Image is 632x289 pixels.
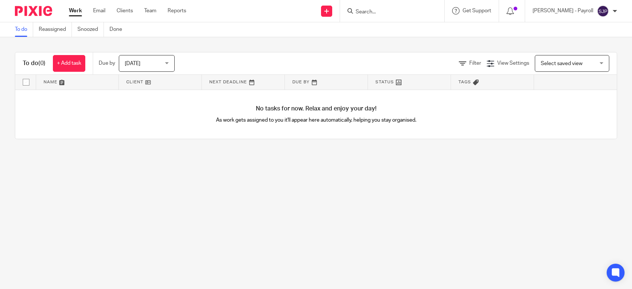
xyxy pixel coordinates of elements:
img: svg%3E [597,5,609,17]
span: [DATE] [125,61,140,66]
span: Filter [469,61,481,66]
a: Clients [117,7,133,15]
span: Get Support [463,8,491,13]
p: As work gets assigned to you it'll appear here automatically, helping you stay organised. [166,116,467,124]
a: To do [15,22,33,37]
span: (0) [38,60,45,66]
a: Work [69,7,82,15]
p: Due by [99,60,115,67]
a: Reassigned [39,22,72,37]
a: + Add task [53,55,85,72]
a: Team [144,7,156,15]
a: Snoozed [77,22,104,37]
img: Pixie [15,6,52,16]
span: Tags [458,80,471,84]
p: [PERSON_NAME] - Payroll [533,7,593,15]
input: Search [355,9,422,16]
a: Done [109,22,128,37]
span: Select saved view [541,61,582,66]
h1: To do [23,60,45,67]
a: Email [93,7,105,15]
h4: No tasks for now. Relax and enjoy your day! [15,105,617,113]
a: Reports [168,7,186,15]
span: View Settings [497,61,529,66]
